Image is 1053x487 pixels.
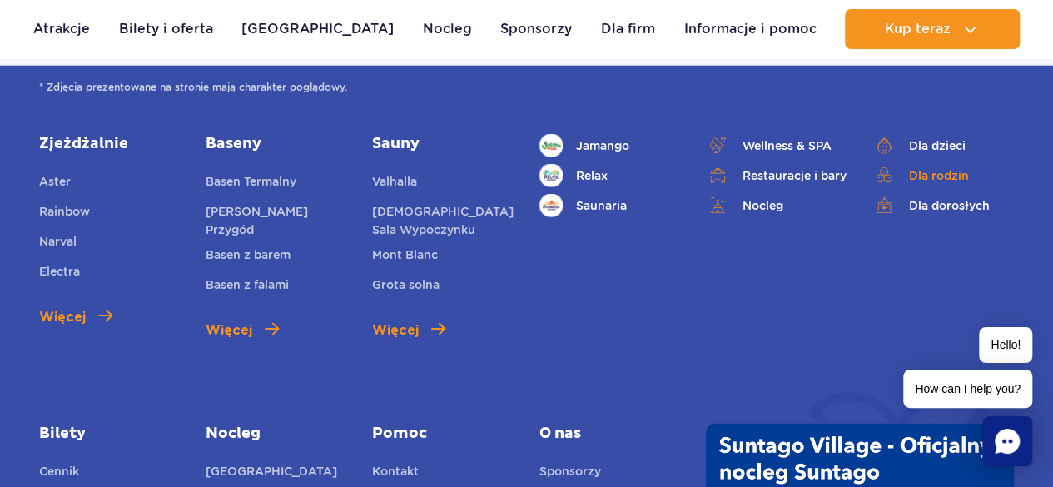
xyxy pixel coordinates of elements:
span: Rainbow [39,205,90,218]
a: Sponsorzy [539,462,601,485]
a: Basen z barem [206,246,291,269]
a: [DEMOGRAPHIC_DATA] Sala Wypoczynku [372,202,514,239]
a: Pomoc [372,424,514,444]
a: Narval [39,232,77,256]
a: Saunaria [539,194,681,217]
span: How can I help you? [903,370,1032,408]
a: Electra [39,262,80,286]
a: Dla dorosłych [872,194,1014,217]
span: Jamango [576,137,629,155]
a: Więcej [39,307,112,327]
a: Basen z falami [206,276,289,299]
a: Kontakt [372,462,419,485]
a: Dla firm [601,9,655,49]
a: Mont Blanc [372,246,438,269]
a: Aster [39,172,71,196]
span: Mont Blanc [372,248,438,261]
a: Atrakcje [33,9,90,49]
a: Relax [539,164,681,187]
a: [GEOGRAPHIC_DATA] [206,462,337,485]
a: Więcej [206,321,279,340]
span: Więcej [372,321,419,340]
a: Zjeżdżalnie [39,134,181,154]
span: Narval [39,235,77,248]
a: Nocleg [706,194,847,217]
a: Dla rodzin [872,164,1014,187]
a: Valhalla [372,172,417,196]
span: O nas [539,424,681,444]
a: Dla dzieci [872,134,1014,157]
span: Hello! [979,327,1032,363]
a: Baseny [206,134,347,154]
span: Kup teraz [884,22,950,37]
a: Grota solna [372,276,440,299]
a: Jamango [539,134,681,157]
a: Bilety i oferta [119,9,213,49]
span: Więcej [39,307,86,327]
span: Valhalla [372,175,417,188]
a: Rainbow [39,202,90,226]
a: Nocleg [206,424,347,444]
a: Basen Termalny [206,172,296,196]
span: Więcej [206,321,252,340]
button: Kup teraz [845,9,1020,49]
a: Wellness & SPA [706,134,847,157]
a: Sauny [372,134,514,154]
a: Restauracje i bary [706,164,847,187]
a: Cennik [39,462,79,485]
a: [PERSON_NAME] Przygód [206,202,347,239]
a: [GEOGRAPHIC_DATA] [241,9,394,49]
div: Chat [982,416,1032,466]
a: Sponsorzy [500,9,572,49]
span: Wellness & SPA [743,137,832,155]
a: Bilety [39,424,181,444]
a: Informacje i pomoc [683,9,816,49]
a: Nocleg [423,9,472,49]
span: Aster [39,175,71,188]
span: * Zdjęcia prezentowane na stronie mają charakter poglądowy. [39,79,1014,96]
a: Więcej [372,321,445,340]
